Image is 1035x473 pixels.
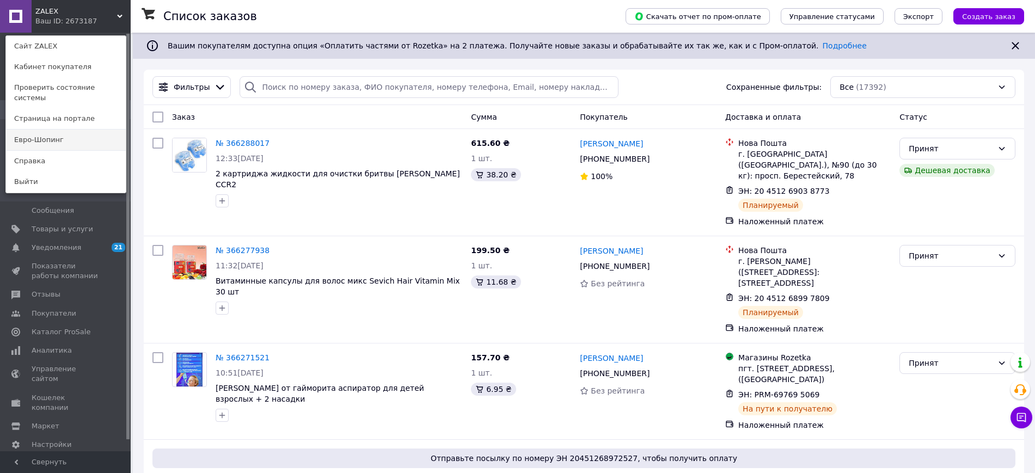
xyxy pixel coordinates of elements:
a: [PERSON_NAME] [580,245,643,256]
div: [PHONE_NUMBER] [578,259,652,274]
span: ЭН: 20 4512 6899 7809 [738,294,830,303]
span: Доставка и оплата [725,113,801,121]
a: Выйти [6,171,126,192]
img: Фото товару [173,245,206,279]
a: Фото товару [172,138,207,173]
span: 1 шт. [471,368,492,377]
div: Принят [909,357,993,369]
div: 6.95 ₴ [471,383,516,396]
div: г. [PERSON_NAME] ([STREET_ADDRESS]: [STREET_ADDRESS] [738,256,891,288]
span: Маркет [32,421,59,431]
div: Планируемый [738,199,803,212]
span: Покупатели [32,309,76,318]
a: [PERSON_NAME] от гайморита аспиратор для детей взрослых + 2 насадки [216,384,424,403]
img: Фото товару [176,353,202,386]
button: Скачать отчет по пром-оплате [626,8,770,24]
span: Без рейтинга [591,386,645,395]
input: Поиск по номеру заказа, ФИО покупателя, номеру телефона, Email, номеру накладной [240,76,618,98]
span: (17392) [856,83,886,91]
div: 11.68 ₴ [471,275,520,288]
div: 38.20 ₴ [471,168,520,181]
div: Нова Пошта [738,138,891,149]
div: Планируемый [738,306,803,319]
span: Показатели работы компании [32,261,101,281]
div: Наложенный платеж [738,420,891,431]
span: Создать заказ [962,13,1015,21]
a: Фото товару [172,352,207,387]
span: ZALEX [35,7,117,16]
span: Заказ [172,113,195,121]
span: Аналитика [32,346,72,355]
a: № 366288017 [216,139,270,148]
div: Принят [909,143,993,155]
div: [PHONE_NUMBER] [578,366,652,381]
a: Страница на портале [6,108,126,129]
div: Нова Пошта [738,245,891,256]
span: 199.50 ₴ [471,246,510,255]
a: Проверить состояние системы [6,77,126,108]
button: Экспорт [895,8,942,24]
div: Дешевая доставка [899,164,995,177]
h1: Список заказов [163,10,257,23]
span: Все [840,82,854,93]
span: Уведомления [32,243,81,253]
span: Каталог ProSale [32,327,90,337]
a: Сайт ZALEX [6,36,126,57]
span: ЭН: PRM-69769 5069 [738,390,819,399]
a: № 366277938 [216,246,270,255]
span: 1 шт. [471,154,492,163]
span: Без рейтинга [591,279,645,288]
span: Управление сайтом [32,364,101,384]
span: 100% [591,172,613,181]
span: Покупатель [580,113,628,121]
div: Наложенный платеж [738,216,891,227]
span: Товары и услуги [32,224,93,234]
a: Фото товару [172,245,207,280]
span: ЭН: 20 4512 6903 8773 [738,187,830,195]
a: [PERSON_NAME] [580,353,643,364]
img: Фото товару [173,138,206,172]
div: [PHONE_NUMBER] [578,151,652,167]
a: Создать заказ [942,11,1024,20]
span: Фильтры [174,82,210,93]
a: № 366271521 [216,353,270,362]
a: Витаминные капсулы для волос микс Sevich Hair Vitamin Mix 30 шт [216,277,460,296]
span: Сумма [471,113,497,121]
button: Управление статусами [781,8,884,24]
span: Сохраненные фильтры: [726,82,822,93]
a: Кабинет покупателя [6,57,126,77]
a: [PERSON_NAME] [580,138,643,149]
div: Наложенный платеж [738,323,891,334]
span: Отправьте посылку по номеру ЭН 20451268972527, чтобы получить оплату [157,453,1011,464]
a: 2 картриджа жидкости для очистки бритвы [PERSON_NAME] CCR2 [216,169,460,189]
span: 21 [112,243,125,252]
span: Отзывы [32,290,60,299]
span: Настройки [32,440,71,450]
span: 615.60 ₴ [471,139,510,148]
div: Магазины Rozetka [738,352,891,363]
span: Статус [899,113,927,121]
div: пгт. [STREET_ADDRESS], ([GEOGRAPHIC_DATA]) [738,363,891,385]
span: 1 шт. [471,261,492,270]
span: Сообщения [32,206,74,216]
button: Чат с покупателем [1010,407,1032,428]
div: Ваш ID: 2673187 [35,16,81,26]
div: На пути к получателю [738,402,837,415]
a: Подробнее [823,41,867,50]
span: 11:32[DATE] [216,261,264,270]
span: 12:33[DATE] [216,154,264,163]
span: Управление статусами [789,13,875,21]
span: Кошелек компании [32,393,101,413]
span: Вашим покупателям доступна опция «Оплатить частями от Rozetka» на 2 платежа. Получайте новые зака... [168,41,867,50]
div: Принят [909,250,993,262]
span: 10:51[DATE] [216,368,264,377]
a: Евро-Шопинг [6,130,126,150]
span: 157.70 ₴ [471,353,510,362]
button: Создать заказ [953,8,1024,24]
div: г. [GEOGRAPHIC_DATA] ([GEOGRAPHIC_DATA].), №90 (до 30 кг): просп. Берестейский, 78 [738,149,891,181]
span: Скачать отчет по пром-оплате [634,11,761,21]
span: Экспорт [903,13,934,21]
